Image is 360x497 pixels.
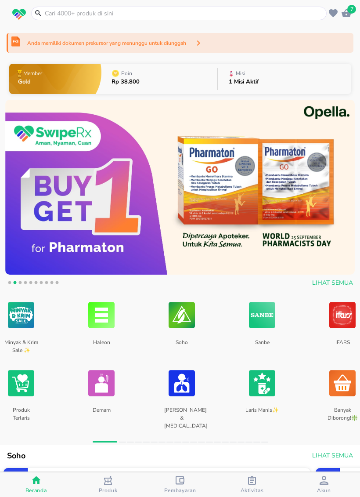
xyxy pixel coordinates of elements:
[329,295,356,335] img: IFARS
[32,279,40,288] button: 6
[21,279,30,288] button: 4
[323,470,333,478] p: - 3 %
[245,335,279,358] p: Sanbe
[8,295,34,335] img: Minyak & Krim Sale ✨
[121,71,132,76] p: Poin
[164,487,196,494] span: Pembayaran
[88,295,115,335] img: Haleon
[241,487,264,494] span: Aktivitas
[236,71,245,76] p: Misi
[25,487,47,494] span: Beranda
[26,279,35,288] button: 5
[245,403,279,426] p: Laris Manis✨
[312,450,353,461] span: Lihat Semua
[27,39,186,47] p: Anda memiliki dokumen prekursor yang menunggu untuk diunggah
[42,279,51,288] button: 8
[340,7,353,20] button: 7
[9,62,101,96] button: MemberGold
[37,279,46,288] button: 7
[169,363,195,403] img: Batuk & Flu
[229,79,259,85] p: 1 Misi Aktif
[53,279,61,288] button: 10
[84,335,119,358] p: Haleon
[164,403,199,426] p: [PERSON_NAME] & [MEDICAL_DATA]
[216,472,288,497] button: Aktivitas
[18,79,44,85] p: Gold
[317,487,331,494] span: Akun
[5,100,355,275] img: 59af3325-8372-435a-a585-41f2734435ad.jpeg
[164,335,199,358] p: Soho
[312,278,353,289] span: Lihat Semua
[12,9,26,20] img: logo_swiperx_s.bd005f3b.svg
[88,363,115,403] img: Demam
[4,335,38,358] p: Minyak & Krim Sale ✨
[11,36,20,47] img: prekursor-icon.04a7e01b.svg
[11,279,19,288] button: 2
[16,279,25,288] button: 3
[218,62,351,96] button: Misi1 Misi Aktif
[249,363,275,403] img: Laris Manis✨
[329,363,356,403] img: Banyak Diborong!❇️
[4,403,38,426] p: Produk Terlaris
[169,295,195,335] img: Soho
[309,448,355,464] button: Lihat Semua
[288,472,360,497] button: Akun
[72,472,144,497] button: Produk
[84,403,119,426] p: Demam
[325,403,360,426] p: Banyak Diborong!❇️
[11,470,21,478] p: - 3 %
[347,5,356,14] span: 7
[309,275,355,291] button: Lihat Semua
[47,279,56,288] button: 9
[325,335,360,358] p: IFARS
[8,363,34,403] img: Produk Terlaris
[44,9,324,18] input: Cari 4000+ produk di sini
[112,79,140,85] p: Rp 38.800
[99,487,118,494] span: Produk
[101,62,218,96] button: PoinRp 38.800
[249,295,275,335] img: Sanbe
[23,71,42,76] p: Member
[5,279,14,288] button: 1
[144,472,216,497] button: Pembayaran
